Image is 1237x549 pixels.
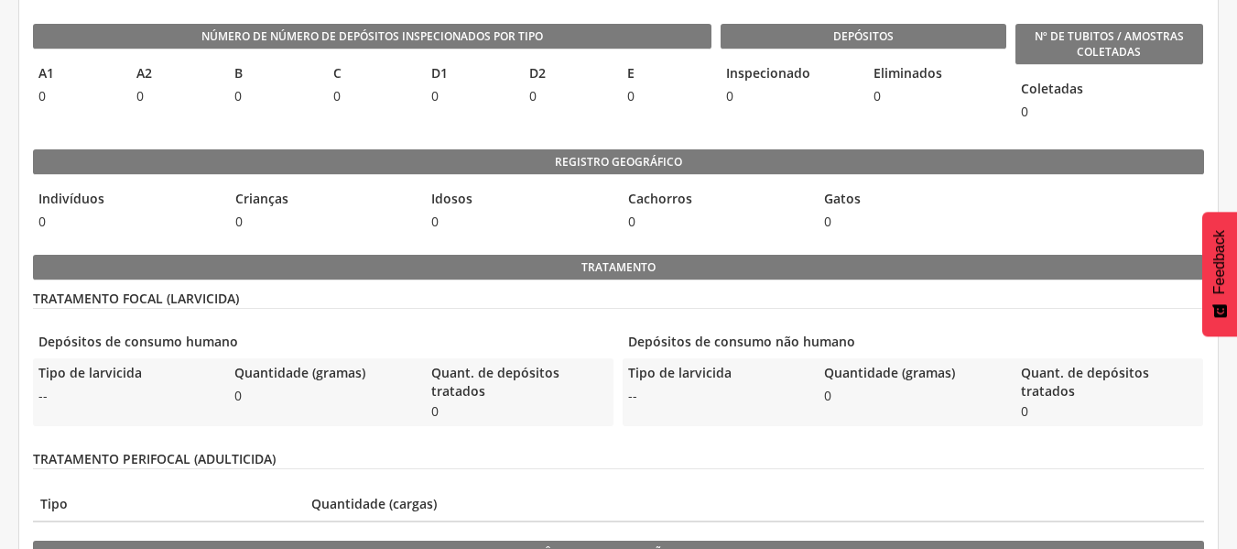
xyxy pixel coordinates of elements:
[33,488,304,522] th: Tipo
[328,87,417,105] span: 0
[33,333,613,354] legend: Depósitos de consumo humano
[721,87,859,105] span: 0
[33,64,122,85] legend: A1
[131,64,220,85] legend: A2
[426,402,613,421] span: 0
[623,213,810,231] span: 0
[33,87,122,105] span: 0
[1202,212,1237,336] button: Feedback - Mostrar pesquisa
[622,64,711,85] legend: E
[623,364,809,385] legend: Tipo de larvicida
[721,24,1006,49] legend: Depósitos
[229,64,318,85] legend: B
[426,364,613,401] legend: Quant. de depósitos tratados
[229,387,416,405] span: 0
[1015,364,1202,401] legend: Quant. de depósitos tratados
[524,64,613,85] legend: D2
[426,87,515,105] span: 0
[230,190,418,211] legend: Crianças
[426,64,515,85] legend: D1
[33,364,220,385] legend: Tipo de larvicida
[721,64,859,85] legend: Inspecionado
[328,64,417,85] legend: C
[623,190,810,211] legend: Cachorros
[819,213,1006,231] span: 0
[868,64,1006,85] legend: Eliminados
[868,87,1006,105] span: 0
[623,387,809,405] span: --
[33,387,220,405] span: --
[623,333,1203,354] legend: Depósitos de consumo não humano
[229,87,318,105] span: 0
[131,87,220,105] span: 0
[1211,230,1228,294] span: Feedback
[33,290,1204,309] legend: TRATAMENTO FOCAL (LARVICIDA)
[622,87,711,105] span: 0
[819,387,1005,405] span: 0
[230,213,418,231] span: 0
[426,213,613,231] span: 0
[1015,80,1026,101] legend: Coletadas
[524,87,613,105] span: 0
[229,364,416,385] legend: Quantidade (gramas)
[1015,24,1203,65] legend: Nº de Tubitos / Amostras coletadas
[33,190,221,211] legend: Indivíduos
[819,190,1006,211] legend: Gatos
[426,190,613,211] legend: Idosos
[33,24,711,49] legend: Número de Número de Depósitos Inspecionados por Tipo
[33,255,1204,280] legend: Tratamento
[304,488,1204,522] th: Quantidade (cargas)
[33,149,1204,175] legend: Registro geográfico
[819,364,1005,385] legend: Quantidade (gramas)
[33,213,221,231] span: 0
[1015,402,1202,421] span: 0
[1015,103,1026,121] span: 0
[33,450,1204,469] legend: TRATAMENTO PERIFOCAL (ADULTICIDA)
